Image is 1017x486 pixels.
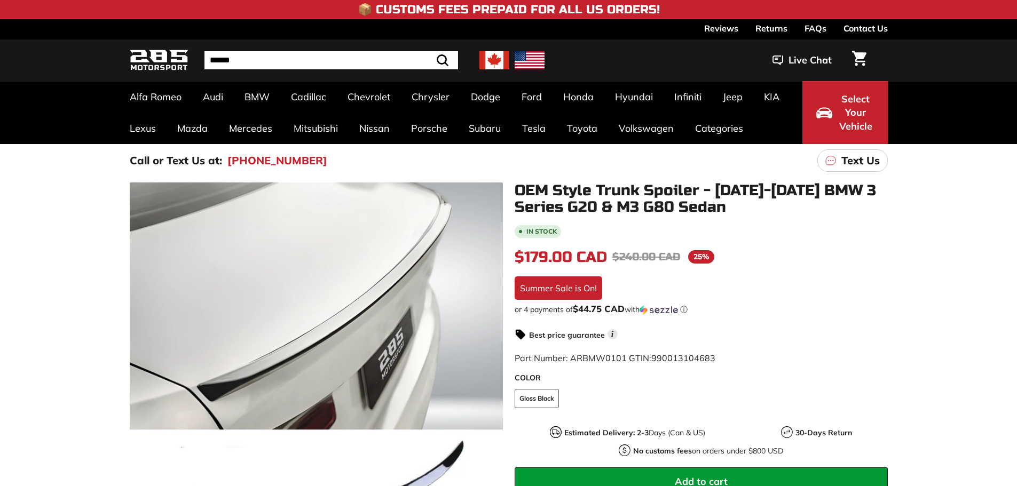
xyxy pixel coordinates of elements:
[337,81,401,113] a: Chevrolet
[759,47,846,74] button: Live Chat
[283,113,349,144] a: Mitsubishi
[349,113,400,144] a: Nissan
[204,51,458,69] input: Search
[119,81,192,113] a: Alfa Romeo
[130,48,188,73] img: Logo_285_Motorsport_areodynamics_components
[458,113,511,144] a: Subaru
[515,182,888,216] h1: OEM Style Trunk Spoiler - [DATE]-[DATE] BMW 3 Series G20 & M3 G80 Sedan
[684,113,754,144] a: Categories
[841,153,880,169] p: Text Us
[838,92,874,133] span: Select Your Vehicle
[167,113,218,144] a: Mazda
[192,81,234,113] a: Audi
[573,303,625,314] span: $44.75 CAD
[130,153,222,169] p: Call or Text Us at:
[795,428,852,437] strong: 30-Days Return
[401,81,460,113] a: Chrysler
[526,228,557,235] b: In stock
[608,113,684,144] a: Volkswagen
[753,81,790,113] a: KIA
[529,330,605,340] strong: Best price guarantee
[400,113,458,144] a: Porsche
[817,149,888,172] a: Text Us
[280,81,337,113] a: Cadillac
[612,250,680,264] span: $240.00 CAD
[704,19,738,37] a: Reviews
[564,428,649,437] strong: Estimated Delivery: 2-3
[234,81,280,113] a: BMW
[633,446,692,456] strong: No customs fees
[515,248,607,266] span: $179.00 CAD
[633,445,783,457] p: on orders under $800 USD
[511,113,556,144] a: Tesla
[712,81,753,113] a: Jeep
[802,81,888,144] button: Select Your Vehicle
[515,372,888,384] label: COLOR
[358,3,660,16] h4: 📦 Customs Fees Prepaid for All US Orders!
[608,329,618,339] span: i
[553,81,604,113] a: Honda
[604,81,664,113] a: Hyundai
[515,276,602,300] div: Summer Sale is On!
[651,353,715,363] span: 990013104683
[227,153,327,169] a: [PHONE_NUMBER]
[511,81,553,113] a: Ford
[843,19,888,37] a: Contact Us
[846,42,873,78] a: Cart
[789,53,832,67] span: Live Chat
[664,81,712,113] a: Infiniti
[688,250,714,264] span: 25%
[515,304,888,315] div: or 4 payments of$44.75 CADwithSezzle Click to learn more about Sezzle
[564,427,705,439] p: Days (Can & US)
[460,81,511,113] a: Dodge
[119,113,167,144] a: Lexus
[805,19,826,37] a: FAQs
[515,353,715,363] span: Part Number: ARBMW0101 GTIN:
[515,304,888,315] div: or 4 payments of with
[218,113,283,144] a: Mercedes
[640,305,678,315] img: Sezzle
[755,19,787,37] a: Returns
[556,113,608,144] a: Toyota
